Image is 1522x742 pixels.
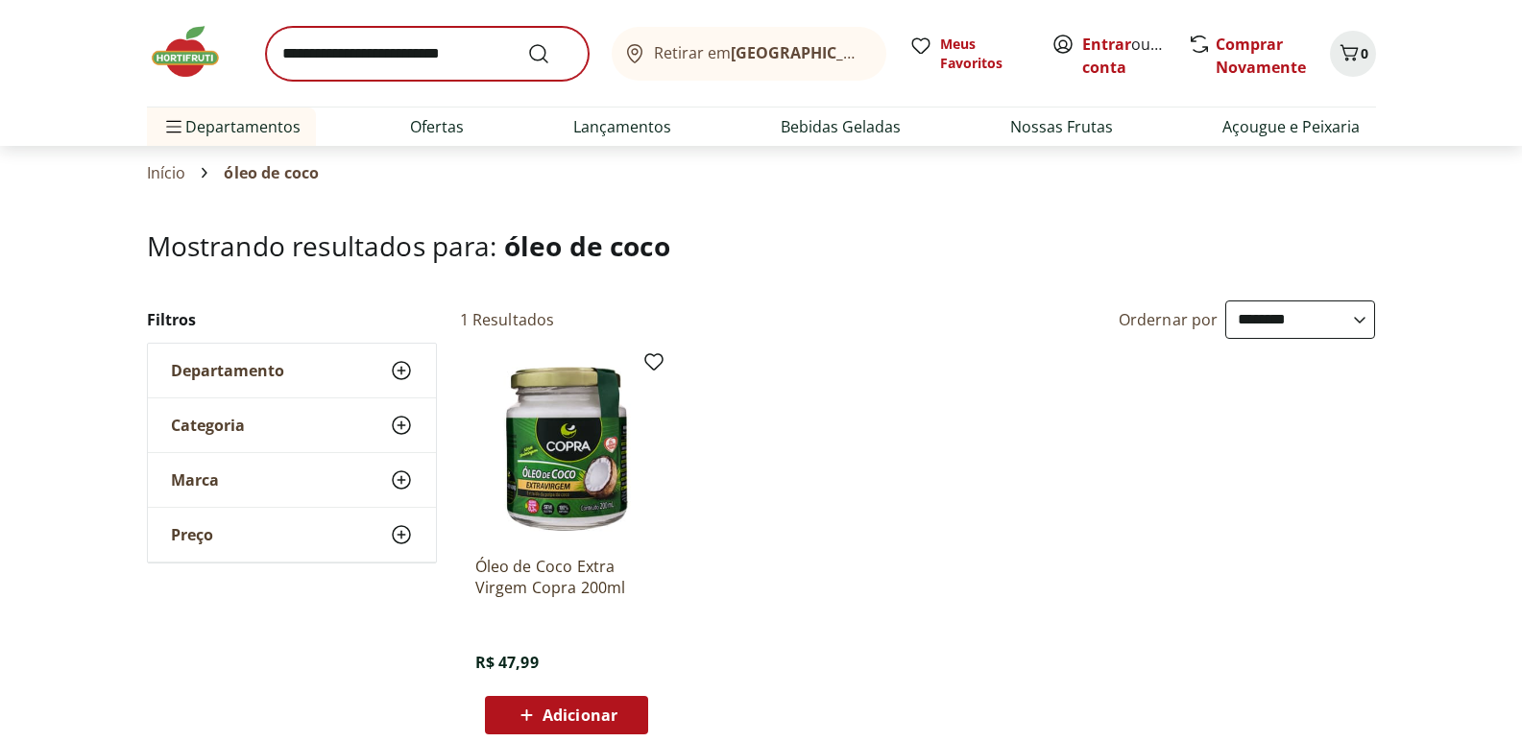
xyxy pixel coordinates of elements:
input: search [266,27,589,81]
a: Nossas Frutas [1010,115,1113,138]
label: Ordernar por [1119,309,1219,330]
b: [GEOGRAPHIC_DATA]/[GEOGRAPHIC_DATA] [731,42,1054,63]
a: Bebidas Geladas [781,115,901,138]
button: Menu [162,104,185,150]
button: Carrinho [1330,31,1376,77]
a: Entrar [1082,34,1131,55]
span: Marca [171,470,219,490]
h1: Mostrando resultados para: [147,230,1376,261]
button: Categoria [148,398,436,452]
a: Início [147,164,186,181]
span: Preço [171,525,213,544]
span: Meus Favoritos [940,35,1028,73]
button: Departamento [148,344,436,397]
button: Retirar em[GEOGRAPHIC_DATA]/[GEOGRAPHIC_DATA] [612,27,886,81]
a: Lançamentos [573,115,671,138]
a: Açougue e Peixaria [1222,115,1360,138]
button: Adicionar [485,696,648,734]
a: Ofertas [410,115,464,138]
span: R$ 47,99 [475,652,539,673]
span: Adicionar [543,707,617,723]
a: Meus Favoritos [909,35,1028,73]
h2: Filtros [147,300,437,339]
span: óleo de coco [504,227,670,264]
span: Departamentos [162,104,301,150]
span: Departamento [171,361,284,380]
button: Preço [148,508,436,562]
span: ou [1082,33,1168,79]
img: Hortifruti [147,23,243,81]
a: Comprar Novamente [1216,34,1306,78]
span: 0 [1361,44,1368,62]
h2: 1 Resultados [460,309,555,330]
span: Retirar em [654,44,866,61]
button: Submit Search [527,42,573,65]
span: Categoria [171,416,245,435]
button: Marca [148,453,436,507]
span: óleo de coco [224,164,319,181]
a: Óleo de Coco Extra Virgem Copra 200ml [475,556,658,598]
a: Criar conta [1082,34,1188,78]
img: Óleo de Coco Extra Virgem Copra 200ml [475,358,658,540]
